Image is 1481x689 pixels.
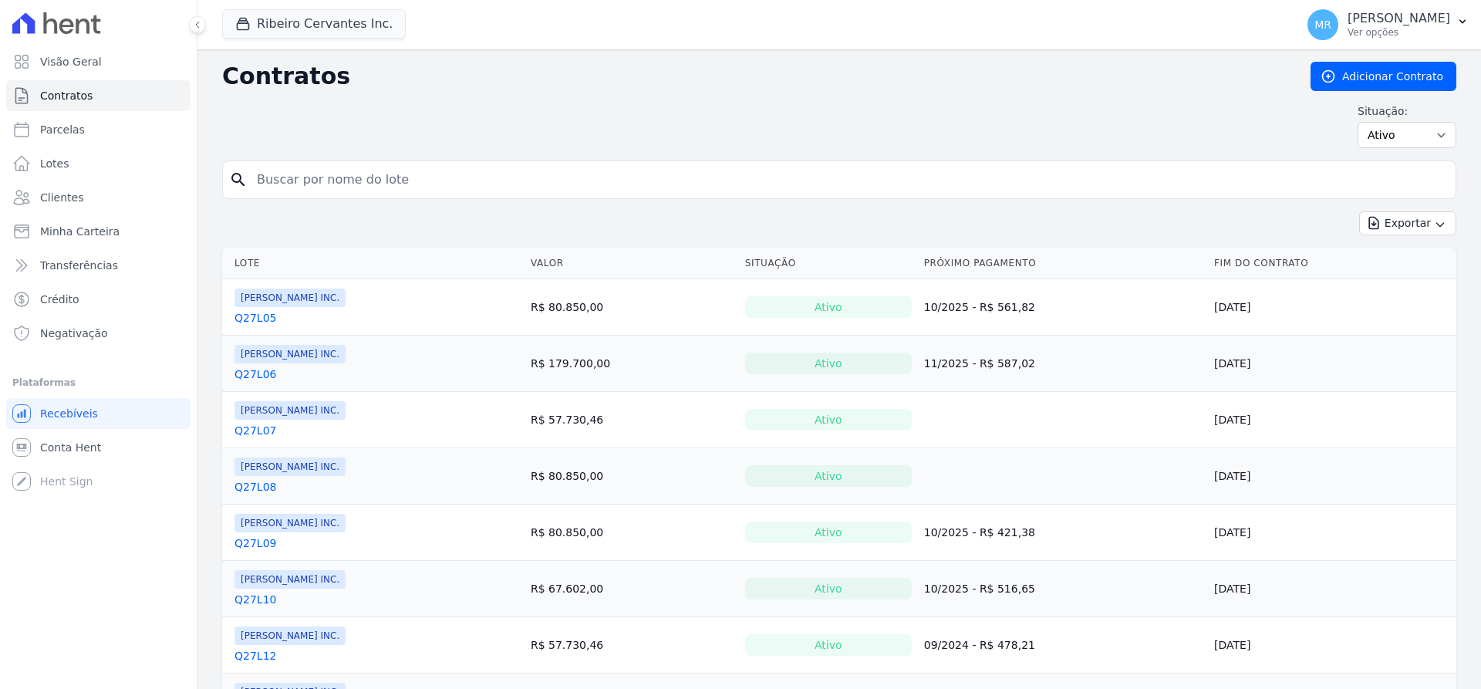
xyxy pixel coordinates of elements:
a: 11/2025 - R$ 587,02 [924,357,1035,370]
th: Próximo Pagamento [918,248,1208,279]
td: R$ 57.730,46 [525,392,739,448]
button: Ribeiro Cervantes Inc. [222,9,406,39]
a: Q27L10 [234,592,276,607]
span: Contratos [40,88,93,103]
th: Situação [739,248,918,279]
a: Negativação [6,318,191,349]
th: Fim do Contrato [1208,248,1456,279]
span: MR [1314,19,1331,30]
span: [PERSON_NAME] INC. [234,514,346,532]
span: [PERSON_NAME] INC. [234,458,346,476]
span: [PERSON_NAME] INC. [234,401,346,420]
label: Situação: [1358,103,1456,119]
span: Crédito [40,292,79,307]
span: Parcelas [40,122,85,137]
a: Conta Hent [6,432,191,463]
th: Valor [525,248,739,279]
div: Ativo [745,409,912,431]
td: [DATE] [1208,561,1456,617]
a: Q27L08 [234,479,276,495]
span: Negativação [40,326,108,341]
td: [DATE] [1208,392,1456,448]
td: [DATE] [1208,279,1456,336]
a: Parcelas [6,114,191,145]
a: 10/2025 - R$ 561,82 [924,301,1035,313]
a: 10/2025 - R$ 421,38 [924,526,1035,539]
div: Plataformas [12,373,184,392]
button: MR [PERSON_NAME] Ver opções [1295,3,1481,46]
a: Adicionar Contrato [1311,62,1456,91]
span: Lotes [40,156,69,171]
div: Ativo [745,522,912,543]
a: Q27L09 [234,535,276,551]
i: search [229,171,248,189]
td: [DATE] [1208,505,1456,561]
td: R$ 67.602,00 [525,561,739,617]
a: Minha Carteira [6,216,191,247]
span: [PERSON_NAME] INC. [234,345,346,363]
th: Lote [222,248,525,279]
a: Q27L07 [234,423,276,438]
span: Recebíveis [40,406,98,421]
a: Q27L05 [234,310,276,326]
td: R$ 80.850,00 [525,505,739,561]
span: Transferências [40,258,118,273]
span: [PERSON_NAME] INC. [234,627,346,645]
span: [PERSON_NAME] INC. [234,289,346,307]
a: 10/2025 - R$ 516,65 [924,583,1035,595]
span: Visão Geral [40,54,102,69]
h2: Contratos [222,62,1286,90]
a: Q27L12 [234,648,276,664]
div: Ativo [745,296,912,318]
td: R$ 179.700,00 [525,336,739,392]
p: [PERSON_NAME] [1348,11,1450,26]
a: Visão Geral [6,46,191,77]
button: Exportar [1359,211,1456,235]
td: [DATE] [1208,617,1456,674]
input: Buscar por nome do lote [248,164,1449,195]
div: Ativo [745,353,912,374]
td: [DATE] [1208,336,1456,392]
span: Conta Hent [40,440,101,455]
div: Ativo [745,465,912,487]
a: 09/2024 - R$ 478,21 [924,639,1035,651]
td: R$ 80.850,00 [525,279,739,336]
div: Ativo [745,634,912,656]
span: Minha Carteira [40,224,120,239]
a: Contratos [6,80,191,111]
td: R$ 80.850,00 [525,448,739,505]
span: [PERSON_NAME] INC. [234,570,346,589]
a: Clientes [6,182,191,213]
span: Clientes [40,190,83,205]
a: Transferências [6,250,191,281]
a: Crédito [6,284,191,315]
p: Ver opções [1348,26,1450,39]
td: [DATE] [1208,448,1456,505]
a: Recebíveis [6,398,191,429]
a: Q27L06 [234,366,276,382]
a: Lotes [6,148,191,179]
td: R$ 57.730,46 [525,617,739,674]
div: Ativo [745,578,912,599]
